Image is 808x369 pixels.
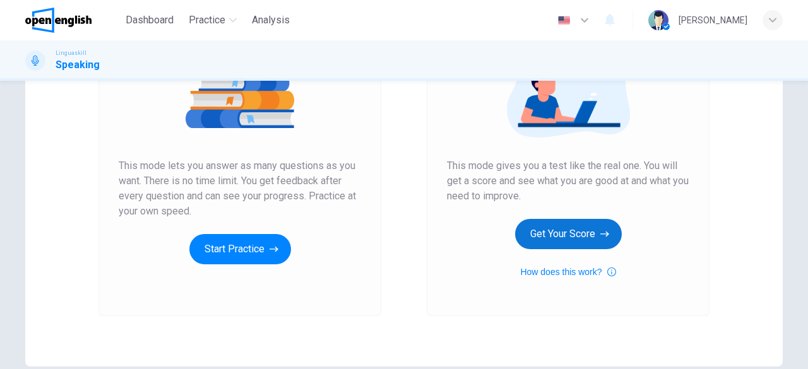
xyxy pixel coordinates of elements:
span: Dashboard [126,13,174,28]
img: Profile picture [648,10,668,30]
button: Start Practice [189,234,291,264]
span: This mode gives you a test like the real one. You will get a score and see what you are good at a... [447,158,689,204]
img: en [556,16,572,25]
span: Linguaskill [56,49,86,57]
div: [PERSON_NAME] [679,13,747,28]
img: OpenEnglish logo [25,8,92,33]
a: OpenEnglish logo [25,8,121,33]
button: Analysis [247,9,295,32]
span: This mode lets you answer as many questions as you want. There is no time limit. You get feedback... [119,158,361,219]
button: How does this work? [520,264,615,279]
button: Practice [184,9,242,32]
span: Analysis [252,13,290,28]
span: Practice [189,13,225,28]
button: Get Your Score [515,219,622,249]
button: Dashboard [121,9,179,32]
h1: Speaking [56,57,100,73]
